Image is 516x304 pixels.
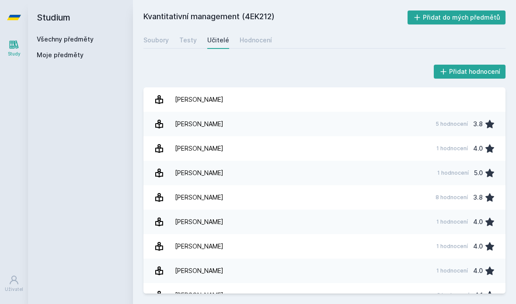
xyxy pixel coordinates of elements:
button: Přidat do mých předmětů [408,10,506,24]
a: Všechny předměty [37,35,94,43]
div: 1 hodnocení [436,243,468,250]
a: [PERSON_NAME] 8 hodnocení 3.8 [143,185,506,210]
span: Moje předměty [37,51,84,59]
div: 4.0 [473,238,483,255]
div: 8 hodnocení [437,292,469,299]
div: [PERSON_NAME] [175,238,223,255]
button: Přidat hodnocení [434,65,506,79]
a: Hodnocení [240,31,272,49]
div: 1 hodnocení [436,267,468,274]
a: [PERSON_NAME] 1 hodnocení 4.0 [143,136,506,161]
div: [PERSON_NAME] [175,115,223,133]
div: 1 hodnocení [436,145,468,152]
a: Učitelé [207,31,229,49]
a: Study [2,35,26,62]
a: Soubory [143,31,169,49]
div: [PERSON_NAME] [175,262,223,280]
a: [PERSON_NAME] 1 hodnocení 5.0 [143,161,506,185]
h2: Kvantitativní management (4EK212) [143,10,408,24]
div: Učitelé [207,36,229,45]
div: 4.1 [474,287,483,304]
a: [PERSON_NAME] 1 hodnocení 4.0 [143,234,506,259]
div: [PERSON_NAME] [175,189,223,206]
div: 4.0 [473,140,483,157]
div: 3.8 [473,189,483,206]
a: [PERSON_NAME] 5 hodnocení 3.8 [143,112,506,136]
div: Soubory [143,36,169,45]
a: Uživatel [2,270,26,297]
div: Study [8,51,21,57]
div: 4.0 [473,262,483,280]
a: [PERSON_NAME] [143,87,506,112]
div: [PERSON_NAME] [175,140,223,157]
div: [PERSON_NAME] [175,91,223,108]
a: [PERSON_NAME] 1 hodnocení 4.0 [143,259,506,283]
div: [PERSON_NAME] [175,287,223,304]
div: [PERSON_NAME] [175,213,223,231]
a: Testy [179,31,197,49]
div: 1 hodnocení [437,169,469,176]
div: 5 hodnocení [436,121,468,128]
div: 3.8 [473,115,483,133]
div: 1 hodnocení [436,218,468,225]
div: Uživatel [5,286,23,293]
div: Testy [179,36,197,45]
div: 8 hodnocení [436,194,468,201]
div: 5.0 [474,164,483,182]
a: [PERSON_NAME] 1 hodnocení 4.0 [143,210,506,234]
div: 4.0 [473,213,483,231]
div: Hodnocení [240,36,272,45]
div: [PERSON_NAME] [175,164,223,182]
